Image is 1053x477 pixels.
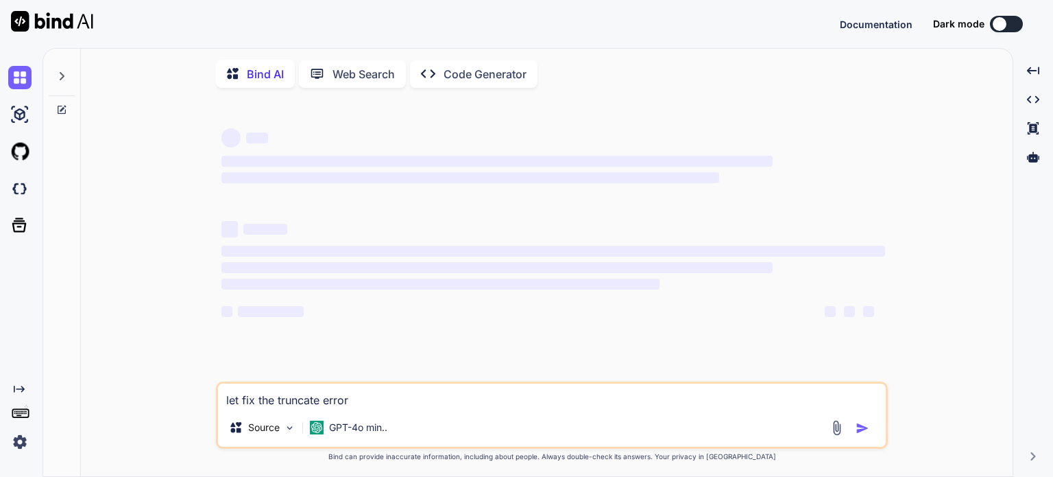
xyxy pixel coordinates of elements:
span: Documentation [840,19,912,30]
span: ‌ [221,306,232,317]
p: Web Search [332,66,395,82]
span: ‌ [221,262,772,273]
img: chat [8,66,32,89]
p: GPT-4o min.. [329,421,387,434]
span: ‌ [221,246,885,257]
img: ai-studio [8,103,32,126]
span: ‌ [221,128,241,148]
span: ‌ [243,224,287,235]
img: darkCloudIdeIcon [8,177,32,200]
p: Source [248,421,280,434]
span: ‌ [825,306,836,317]
span: ‌ [221,279,659,290]
img: GPT-4o mini [310,421,324,434]
span: ‌ [246,132,268,143]
span: ‌ [221,156,772,167]
button: Documentation [840,17,912,32]
span: ‌ [844,306,855,317]
img: Pick Models [284,422,295,434]
img: githubLight [8,140,32,163]
span: ‌ [221,221,238,237]
img: settings [8,430,32,454]
span: ‌ [221,172,719,183]
img: Bind AI [11,11,93,32]
p: Code Generator [444,66,526,82]
p: Bind AI [247,66,284,82]
img: icon [856,421,869,435]
p: Bind can provide inaccurate information, including about people. Always double-check its answers.... [216,452,888,462]
span: ‌ [863,306,874,317]
span: Dark mode [933,17,984,31]
textarea: let fix the truncate error [218,384,886,408]
img: attachment [829,420,845,436]
span: ‌ [238,306,304,317]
